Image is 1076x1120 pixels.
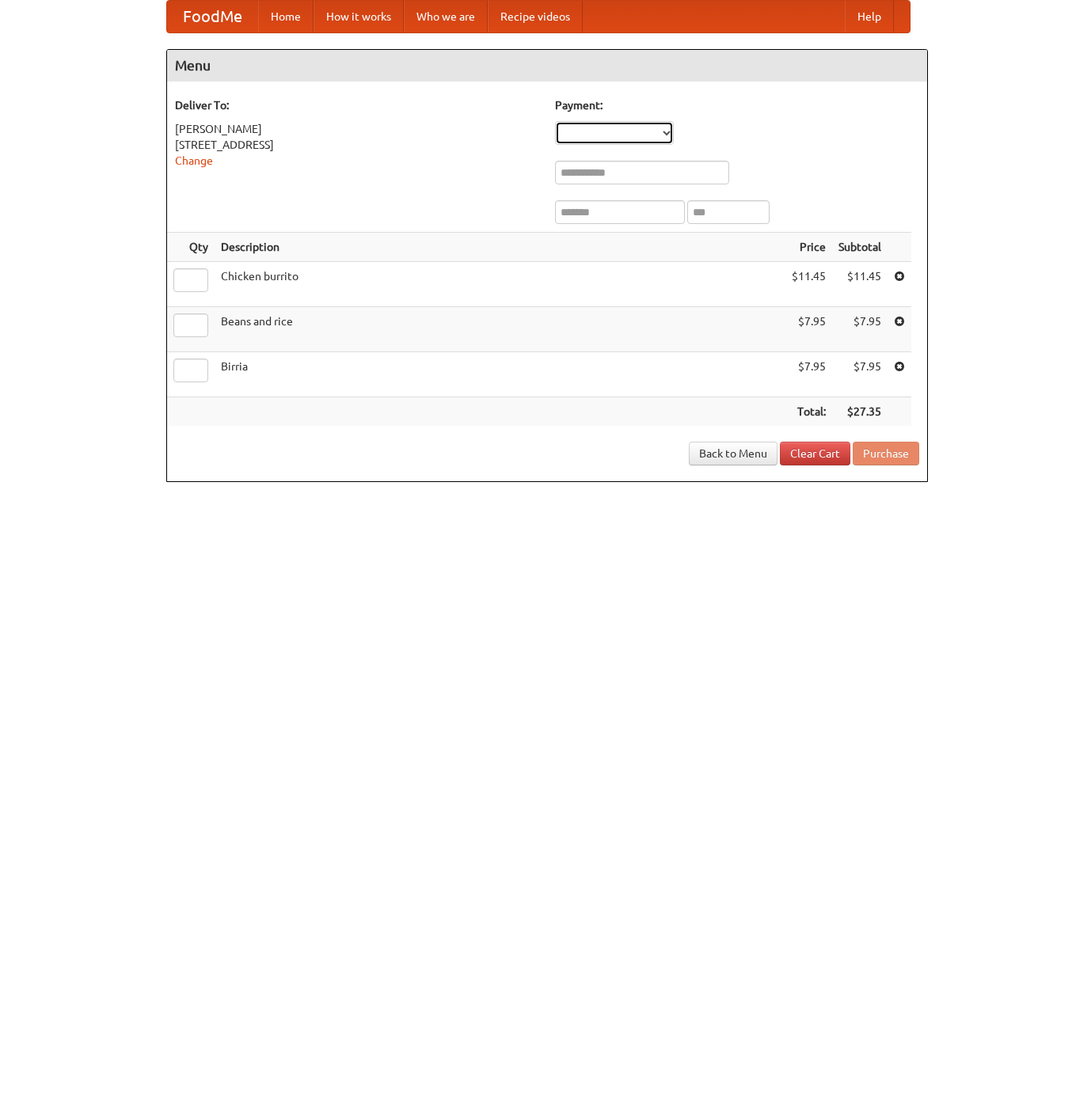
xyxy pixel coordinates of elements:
td: $7.95 [785,352,832,397]
th: Subtotal [832,233,888,262]
td: $11.45 [832,262,888,307]
div: [PERSON_NAME] [175,121,539,137]
td: Beans and rice [215,307,785,352]
a: FoodMe [167,1,258,32]
button: Purchase [853,442,919,465]
a: Change [175,154,213,167]
td: $11.45 [785,262,832,307]
td: $7.95 [785,307,832,352]
th: Price [785,233,832,262]
th: $27.35 [832,397,888,427]
a: Back to Menu [689,442,778,465]
td: Chicken burrito [215,262,785,307]
a: Recipe videos [488,1,583,32]
div: [STREET_ADDRESS] [175,137,539,153]
th: Qty [167,233,215,262]
h5: Deliver To: [175,97,539,113]
h4: Menu [167,50,927,82]
td: $7.95 [832,307,888,352]
th: Total: [785,397,832,427]
a: Home [258,1,314,32]
h5: Payment: [555,97,919,113]
th: Description [215,233,785,262]
td: $7.95 [832,352,888,397]
a: Clear Cart [780,442,850,465]
a: How it works [314,1,404,32]
a: Help [845,1,894,32]
a: Who we are [404,1,488,32]
td: Birria [215,352,785,397]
